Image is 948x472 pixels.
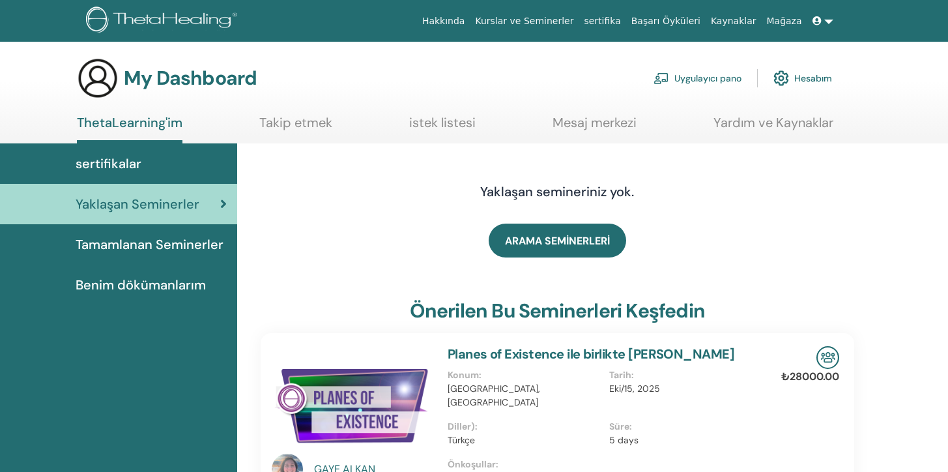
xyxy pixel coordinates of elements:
span: Tamamlanan Seminerler [76,235,223,254]
span: Benim dökümanlarım [76,275,206,295]
a: Mağaza [761,9,807,33]
p: Süre : [609,420,764,434]
span: ARAMA SEMİNERLERİ [505,234,610,248]
a: ARAMA SEMİNERLERİ [489,224,626,258]
a: sertifika [579,9,625,33]
a: Mesaj merkezi [553,115,637,140]
a: Yardım ve Kaynaklar [713,115,833,140]
a: Başarı Öyküleri [626,9,706,33]
a: Takip etmek [259,115,332,140]
a: ThetaLearning'im [77,115,182,143]
img: Planes of Existence [272,346,432,458]
p: Önkoşullar : [448,458,771,471]
p: Eki/15, 2025 [609,382,764,396]
p: Diller) : [448,420,602,434]
h3: My Dashboard [124,66,257,90]
a: Kaynaklar [706,9,762,33]
h3: Önerilen bu seminerleri keşfedin [410,299,705,323]
a: Hakkında [417,9,470,33]
img: generic-user-icon.jpg [77,57,119,99]
p: Türkçe [448,434,602,447]
img: In-Person Seminar [816,346,839,369]
a: istek listesi [409,115,476,140]
img: chalkboard-teacher.svg [654,72,669,84]
span: Yaklaşan Seminerler [76,194,199,214]
p: [GEOGRAPHIC_DATA], [GEOGRAPHIC_DATA] [448,382,602,409]
p: ₺28000.00 [781,369,839,385]
p: Konum : [448,368,602,382]
a: Kurslar ve Seminerler [470,9,579,33]
a: Planes of Existence ile birlikte [PERSON_NAME] [448,346,734,362]
img: logo.png [86,7,242,36]
img: cog.svg [773,67,789,89]
span: sertifikalar [76,154,141,173]
p: Tarih : [609,368,764,382]
h4: Yaklaşan semineriniz yok. [352,184,762,199]
a: Hesabım [773,64,832,93]
a: Uygulayıcı pano [654,64,741,93]
p: 5 days [609,434,764,447]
